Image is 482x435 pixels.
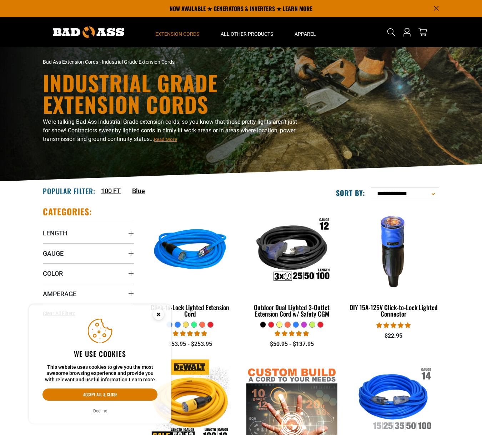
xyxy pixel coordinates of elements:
[154,137,177,142] span: Read More
[246,340,337,348] div: $50.95 - $137.95
[132,186,145,196] a: Blue
[145,340,236,348] div: $53.95 - $253.95
[43,72,303,115] h1: Industrial Grade Extension Cords
[386,26,397,38] summary: Search
[376,322,411,329] span: 4.84 stars
[348,210,438,292] img: DIY 15A-125V Click-to-Lock Lighted Connector
[43,269,63,278] span: Color
[210,17,284,47] summary: All Other Products
[173,330,207,337] span: 4.87 stars
[43,118,303,143] p: We’re talking Bad Ass Industrial Grade extension cords, so you know that those pretty lights aren...
[42,364,157,383] p: This website uses cookies to give you the most awesome browsing experience and provide you with r...
[43,284,134,304] summary: Amperage
[102,59,175,65] span: Industrial Grade Extension Cords
[145,210,235,292] img: blue
[42,349,157,358] h2: We use cookies
[145,206,236,321] a: blue Click-to-Lock Lighted Extension Cord
[129,377,155,382] a: Learn more
[43,59,98,65] a: Bad Ass Extension Cords
[43,229,67,237] span: Length
[43,206,92,217] h2: Categories:
[91,407,109,415] button: Decline
[99,59,101,65] span: ›
[101,186,121,196] a: 100 FT
[29,304,171,424] aside: Cookie Consent
[348,206,439,321] a: DIY 15A-125V Click-to-Lock Lighted Connector DIY 15A-125V Click-to-Lock Lighted Connector
[246,304,337,317] div: Outdoor Dual Lighted 3-Outlet Extension Cord w/ Safety CGM
[42,388,157,401] button: Accept all & close
[348,304,439,317] div: DIY 15A-125V Click-to-Lock Lighted Connector
[247,210,337,292] img: Outdoor Dual Lighted 3-Outlet Extension Cord w/ Safety CGM
[43,223,134,243] summary: Length
[275,330,309,337] span: 4.80 stars
[43,186,95,196] h2: Popular Filter:
[221,31,273,37] span: All Other Products
[43,243,134,263] summary: Gauge
[53,26,124,38] img: Bad Ass Extension Cords
[336,188,365,197] label: Sort by:
[43,249,64,258] span: Gauge
[43,263,134,283] summary: Color
[246,206,337,321] a: Outdoor Dual Lighted 3-Outlet Extension Cord w/ Safety CGM Outdoor Dual Lighted 3-Outlet Extensio...
[145,304,236,317] div: Click-to-Lock Lighted Extension Cord
[43,290,76,298] span: Amperage
[348,332,439,340] div: $22.95
[145,17,210,47] summary: Extension Cords
[295,31,316,37] span: Apparel
[43,58,303,66] nav: breadcrumbs
[155,31,199,37] span: Extension Cords
[284,17,327,47] summary: Apparel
